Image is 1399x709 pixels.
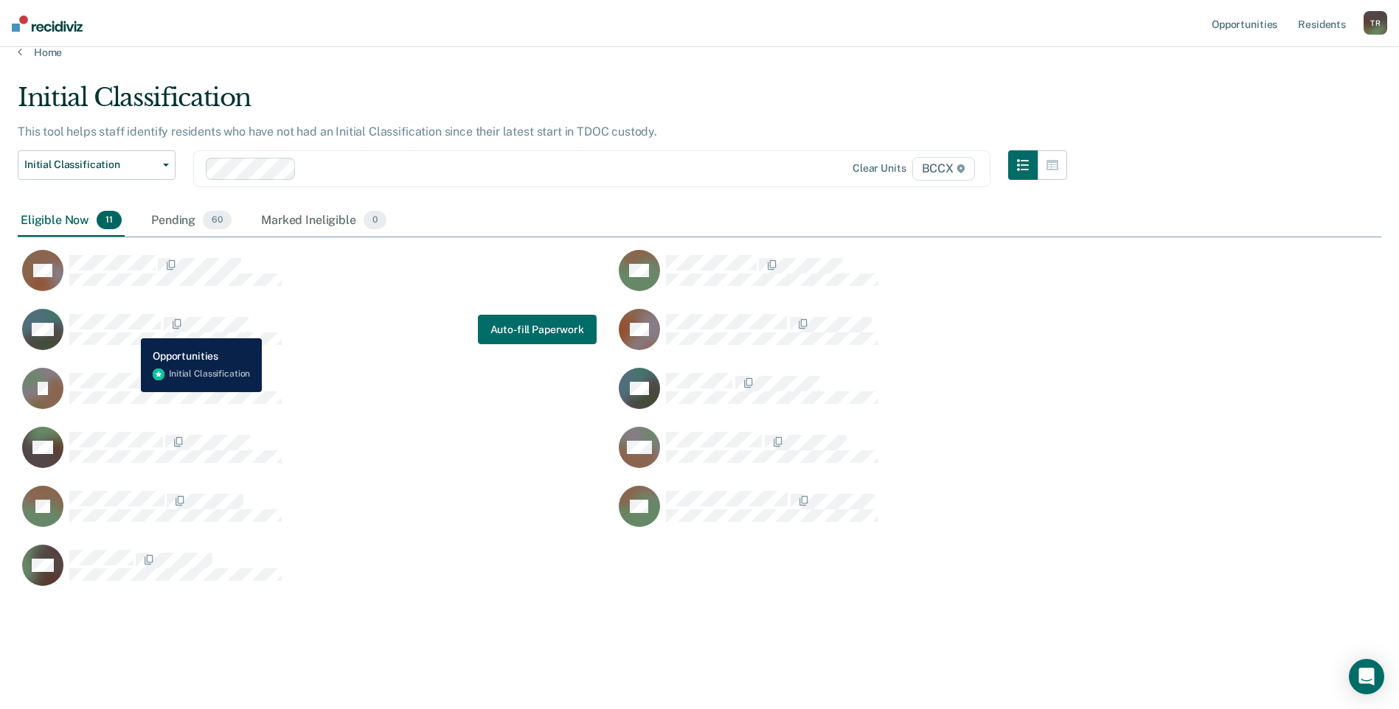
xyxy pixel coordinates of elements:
[203,211,232,230] span: 60
[614,249,1211,308] div: CaseloadOpportunityCell-00490073
[18,249,614,308] div: CaseloadOpportunityCell-00667070
[18,205,125,237] div: Eligible Now11
[18,485,614,544] div: CaseloadOpportunityCell-00647111
[1364,11,1387,35] div: T R
[18,83,1067,125] div: Initial Classification
[912,157,975,181] span: BCCX
[18,308,614,367] div: CaseloadOpportunityCell-00639574
[12,15,83,32] img: Recidiviz
[614,367,1211,426] div: CaseloadOpportunityCell-00436342
[18,426,614,485] div: CaseloadOpportunityCell-00676860
[24,158,157,171] span: Initial Classification
[853,162,906,175] div: Clear units
[614,485,1211,544] div: CaseloadOpportunityCell-00679030
[18,46,1381,59] a: Home
[258,205,389,237] div: Marked Ineligible0
[18,150,176,180] button: Initial Classification
[614,308,1211,367] div: CaseloadOpportunityCell-00676861
[1364,11,1387,35] button: TR
[148,205,235,237] div: Pending60
[614,426,1211,485] div: CaseloadOpportunityCell-00676196
[18,367,614,426] div: CaseloadOpportunityCell-00604632
[1349,659,1384,694] div: Open Intercom Messenger
[478,315,597,344] a: Navigate to form link
[478,315,597,344] button: Auto-fill Paperwork
[18,125,657,139] p: This tool helps staff identify residents who have not had an Initial Classification since their l...
[18,544,614,603] div: CaseloadOpportunityCell-00421711
[364,211,386,230] span: 0
[97,211,122,230] span: 11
